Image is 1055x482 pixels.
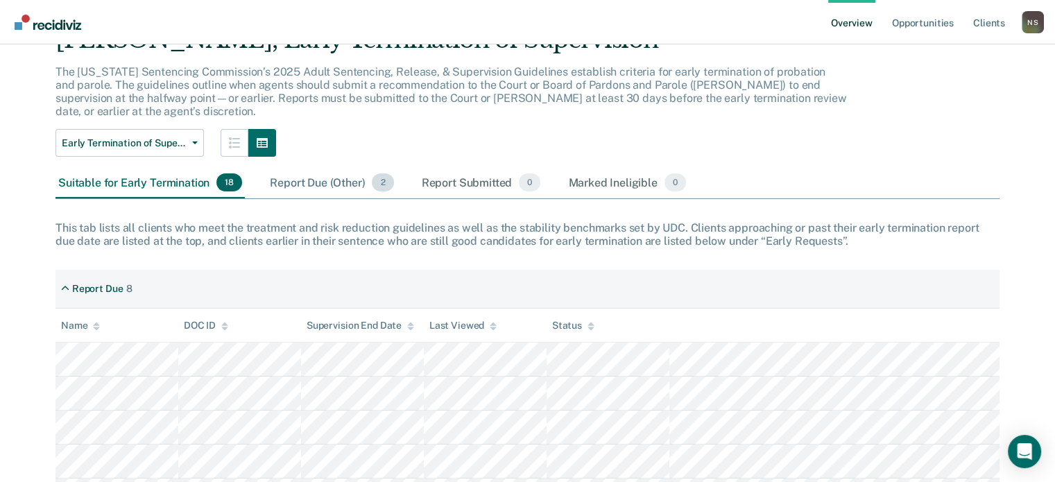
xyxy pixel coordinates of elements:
[15,15,81,30] img: Recidiviz
[55,129,204,157] button: Early Termination of Supervision
[216,173,242,191] span: 18
[267,168,396,198] div: Report Due (Other)2
[429,320,497,332] div: Last Viewed
[1022,11,1044,33] button: Profile dropdown button
[372,173,393,191] span: 2
[72,283,123,295] div: Report Due
[184,320,228,332] div: DOC ID
[519,173,540,191] span: 0
[1008,435,1041,468] div: Open Intercom Messenger
[55,26,847,65] div: [PERSON_NAME], Early Termination of Supervision
[126,283,132,295] div: 8
[664,173,686,191] span: 0
[565,168,689,198] div: Marked Ineligible0
[55,168,245,198] div: Suitable for Early Termination18
[55,65,846,119] p: The [US_STATE] Sentencing Commission’s 2025 Adult Sentencing, Release, & Supervision Guidelines e...
[61,320,100,332] div: Name
[55,277,137,300] div: Report Due8
[1022,11,1044,33] div: N S
[552,320,594,332] div: Status
[55,221,1000,248] div: This tab lists all clients who meet the treatment and risk reduction guidelines as well as the st...
[307,320,414,332] div: Supervision End Date
[62,137,187,149] span: Early Termination of Supervision
[419,168,544,198] div: Report Submitted0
